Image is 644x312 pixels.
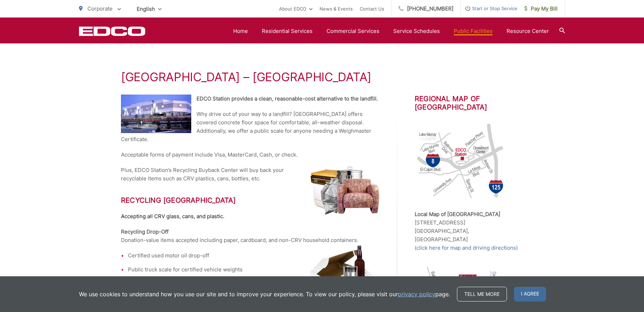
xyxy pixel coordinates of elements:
span: English [131,3,167,15]
p: Plus, EDCO Station’s Recycling Buyback Center will buy back your recyclable items such as CRV pla... [121,166,380,183]
a: Commercial Services [327,27,379,35]
a: Tell me more [457,287,507,301]
a: privacy policy [398,290,435,298]
img: Recycling [310,244,380,297]
img: map [415,119,506,203]
span: Pay My Bill [524,5,558,13]
a: Resource Center [507,27,549,35]
a: Contact Us [360,5,384,13]
span: Corporate [87,5,113,12]
p: Donation-value items accepted including paper, cardboard, and non-CRV household containers. [121,228,380,244]
h2: Recycling [GEOGRAPHIC_DATA] [121,196,380,204]
li: Certified used motor oil drop-off [128,251,380,260]
a: Residential Services [262,27,313,35]
p: [STREET_ADDRESS] [GEOGRAPHIC_DATA], [GEOGRAPHIC_DATA] ( ) [415,210,523,252]
h1: [GEOGRAPHIC_DATA] – [GEOGRAPHIC_DATA] [121,70,523,84]
span: I agree [514,287,546,301]
strong: EDCO Station provides a clean, reasonable-cost alternative to the landfill. [196,95,378,102]
a: Home [233,27,248,35]
a: Service Schedules [393,27,440,35]
strong: Local Map of [GEOGRAPHIC_DATA] [415,211,500,217]
a: click here for map and driving directions [416,244,516,252]
a: EDCD logo. Return to the homepage. [79,26,145,36]
img: EDCO Station La Mesa [121,95,191,133]
li: Public truck scale for certified vehicle weights [128,265,380,274]
h2: Regional Map of [GEOGRAPHIC_DATA] [415,95,523,111]
span: Accepting all CRV glass, cans, and plastic. [121,213,224,220]
a: News & Events [320,5,353,13]
p: We use cookies to understand how you use our site and to improve your experience. To view our pol... [79,290,450,298]
a: About EDCO [279,5,313,13]
a: Public Facilities [454,27,493,35]
p: Acceptable forms of payment include Visa, MasterCard, Cash, or check. [121,151,380,159]
strong: Recycling Drop-Off [121,228,169,235]
img: Bulky Trash [310,166,380,215]
p: Why drive out of your way to a landfill? [GEOGRAPHIC_DATA] offers covered concrete floor space fo... [121,110,380,144]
